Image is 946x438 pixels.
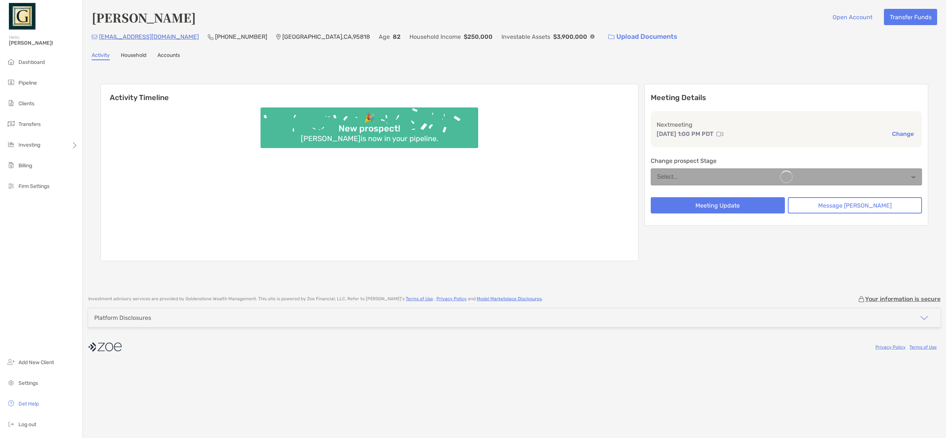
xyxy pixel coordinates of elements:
div: New prospect! [336,123,403,134]
p: Investment advisory services are provided by Goldenstone Wealth Management . This site is powered... [88,296,543,302]
img: investing icon [7,140,16,149]
button: Meeting Update [651,197,785,213]
img: Email Icon [92,35,98,39]
span: [PERSON_NAME]! [9,40,78,46]
a: Terms of Use [909,345,937,350]
p: [PHONE_NUMBER] [215,32,267,41]
span: Log out [18,421,36,428]
p: Change prospect Stage [651,156,922,165]
p: [GEOGRAPHIC_DATA] , CA , 95818 [282,32,370,41]
p: [EMAIL_ADDRESS][DOMAIN_NAME] [99,32,199,41]
a: Activity [92,52,110,60]
img: Phone Icon [208,34,214,40]
h4: [PERSON_NAME] [92,9,196,26]
img: settings icon [7,378,16,387]
span: Billing [18,162,32,169]
p: Investable Assets [501,32,550,41]
p: Next meeting [657,120,916,129]
img: Zoe Logo [9,3,35,30]
img: communication type [717,131,723,137]
a: Model Marketplace Disclosures [477,296,542,301]
p: Your information is secure [865,295,940,302]
span: Firm Settings [18,183,50,189]
img: company logo [88,339,122,355]
a: Terms of Use [406,296,433,301]
img: button icon [608,34,615,40]
img: logout icon [7,420,16,428]
a: Privacy Policy [436,296,467,301]
img: clients icon [7,99,16,107]
a: Upload Documents [603,29,682,45]
span: Dashboard [18,59,45,65]
button: Open Account [827,9,878,25]
span: Pipeline [18,80,37,86]
img: add_new_client icon [7,357,16,366]
span: Transfers [18,121,41,127]
div: [PERSON_NAME] is now in your pipeline. [298,134,441,143]
span: Settings [18,380,38,386]
button: Transfer Funds [884,9,937,25]
a: Privacy Policy [875,345,906,350]
button: Message [PERSON_NAME] [788,197,922,213]
p: Age [379,32,390,41]
div: 🎉 [361,113,378,123]
span: Clients [18,100,34,107]
div: Platform Disclosures [94,314,151,321]
span: Get Help [18,401,39,407]
img: billing icon [7,161,16,170]
button: Change [890,130,916,138]
img: icon arrow [920,314,929,322]
img: firm-settings icon [7,181,16,190]
p: 82 [393,32,401,41]
p: $250,000 [464,32,493,41]
a: Household [121,52,146,60]
span: Investing [18,142,40,148]
img: Location Icon [276,34,281,40]
img: transfers icon [7,119,16,128]
p: Meeting Details [651,93,922,102]
p: [DATE] 1:00 PM PDT [657,129,714,138]
h6: Activity Timeline [101,84,638,102]
img: get-help icon [7,399,16,408]
p: Household Income [409,32,461,41]
p: $3,900,000 [553,32,587,41]
img: Info Icon [590,34,595,39]
img: dashboard icon [7,57,16,66]
a: Accounts [157,52,180,60]
img: pipeline icon [7,78,16,87]
span: Add New Client [18,359,54,366]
